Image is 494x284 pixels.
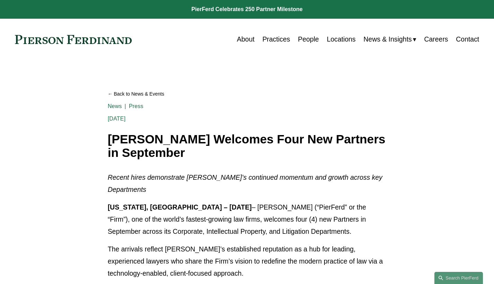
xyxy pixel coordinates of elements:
a: Careers [424,33,448,46]
h1: [PERSON_NAME] Welcomes Four New Partners in September [108,133,387,159]
a: Press [129,103,144,109]
a: People [298,33,319,46]
a: folder dropdown [364,33,416,46]
a: News [108,103,122,109]
a: About [237,33,254,46]
a: Locations [327,33,356,46]
span: News & Insights [364,33,412,45]
a: Practices [262,33,290,46]
strong: [US_STATE], [GEOGRAPHIC_DATA] – [DATE] [108,203,252,211]
p: – [PERSON_NAME] (“PierFerd” or the “Firm”), one of the world’s fastest-growing law firms, welcome... [108,201,387,238]
a: Contact [456,33,479,46]
p: The arrivals reflect [PERSON_NAME]’s established reputation as a hub for leading, experienced law... [108,243,387,279]
em: Recent hires demonstrate [PERSON_NAME]’s continued momentum and growth across key Departments [108,174,384,193]
a: Search this site [434,272,483,284]
span: [DATE] [108,116,125,122]
a: Back to News & Events [108,88,387,100]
